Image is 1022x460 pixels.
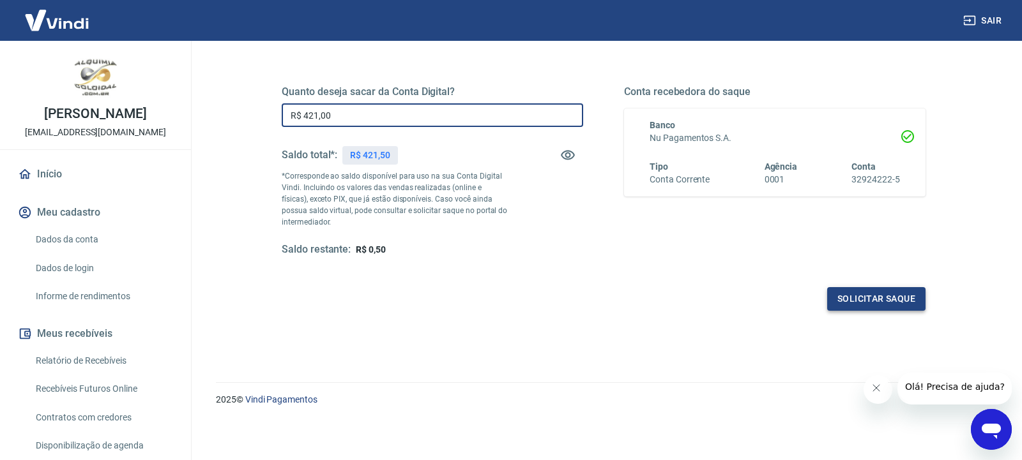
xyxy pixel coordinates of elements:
p: R$ 421,50 [350,149,390,162]
p: 2025 © [216,393,991,406]
h5: Saldo total*: [282,149,337,161]
a: Dados de login [31,255,176,281]
a: Início [15,160,176,188]
iframe: Fechar mensagem [864,375,892,404]
img: 75f0e068-a169-4282-90ca-448909385b8c.jpeg [70,51,121,102]
img: Vindi [15,1,98,40]
a: Informe de rendimentos [31,283,176,309]
button: Solicitar saque [827,287,926,311]
a: Recebíveis Futuros Online [31,376,176,402]
span: Banco [650,120,675,130]
h5: Saldo restante: [282,243,351,256]
h5: Conta recebedora do saque [624,85,926,98]
button: Meu cadastro [15,198,176,226]
iframe: Botão para abrir a janela de mensagens [971,409,1012,450]
a: Relatório de Recebíveis [31,348,176,374]
span: Conta [851,161,876,172]
h6: Nu Pagamentos S.A. [650,131,900,145]
p: [PERSON_NAME] [44,107,146,121]
h6: Conta Corrente [650,173,710,186]
h6: 0001 [765,173,798,186]
h5: Quanto deseja sacar da Conta Digital? [282,85,583,98]
button: Sair [961,9,1007,33]
span: Agência [765,161,798,172]
span: R$ 0,50 [356,244,386,255]
a: Disponibilização de agenda [31,433,176,459]
span: Tipo [650,161,668,172]
a: Vindi Pagamentos [245,394,317,404]
h6: 32924222-5 [851,173,900,186]
button: Meus recebíveis [15,320,176,348]
a: Contratos com credores [31,404,176,431]
iframe: Mensagem da empresa [897,373,1012,404]
p: [EMAIL_ADDRESS][DOMAIN_NAME] [25,126,166,139]
a: Dados da conta [31,226,176,253]
p: *Corresponde ao saldo disponível para uso na sua Conta Digital Vindi. Incluindo os valores das ve... [282,170,508,228]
